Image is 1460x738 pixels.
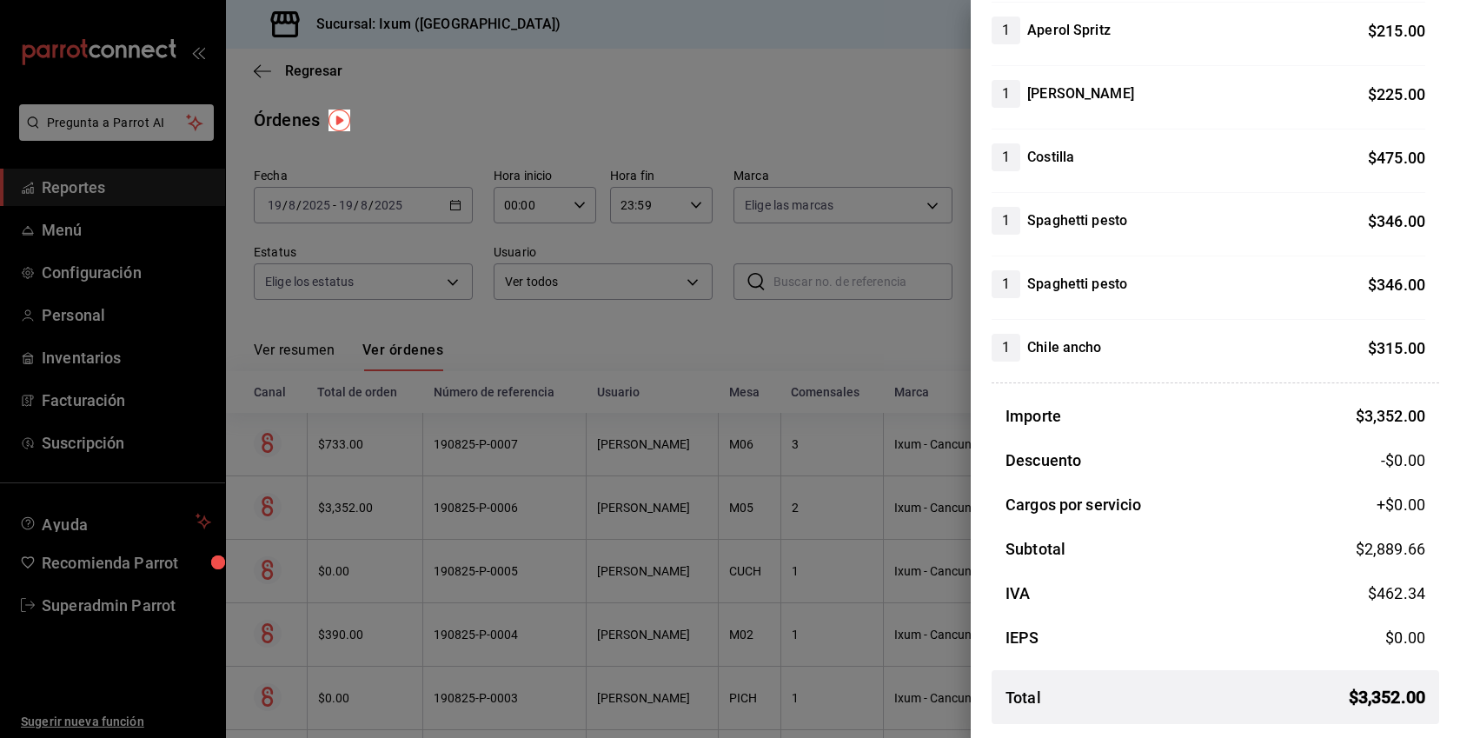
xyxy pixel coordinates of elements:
[1005,626,1039,649] h3: IEPS
[992,147,1020,168] span: 1
[1368,149,1425,167] span: $ 475.00
[1027,20,1111,41] h4: Aperol Spritz
[1356,540,1425,558] span: $ 2,889.66
[1349,684,1425,710] span: $ 3,352.00
[1368,212,1425,230] span: $ 346.00
[1027,337,1101,358] h4: Chile ancho
[1005,493,1142,516] h3: Cargos por servicio
[1368,22,1425,40] span: $ 215.00
[1027,274,1127,295] h4: Spaghetti pesto
[1005,404,1061,428] h3: Importe
[1381,449,1425,472] span: -$0.00
[1005,449,1081,472] h3: Descuento
[1356,407,1425,425] span: $ 3,352.00
[1368,584,1425,602] span: $ 462.34
[1368,276,1425,294] span: $ 346.00
[992,20,1020,41] span: 1
[1005,582,1030,605] h3: IVA
[328,110,350,131] img: Tooltip marker
[1027,83,1134,104] h4: [PERSON_NAME]
[992,337,1020,358] span: 1
[1005,686,1041,709] h3: Total
[992,210,1020,231] span: 1
[1385,628,1425,647] span: $ 0.00
[992,83,1020,104] span: 1
[1027,210,1127,231] h4: Spaghetti pesto
[1027,147,1074,168] h4: Costilla
[1377,493,1425,516] span: +$ 0.00
[1368,85,1425,103] span: $ 225.00
[992,274,1020,295] span: 1
[1005,537,1065,561] h3: Subtotal
[1368,339,1425,357] span: $ 315.00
